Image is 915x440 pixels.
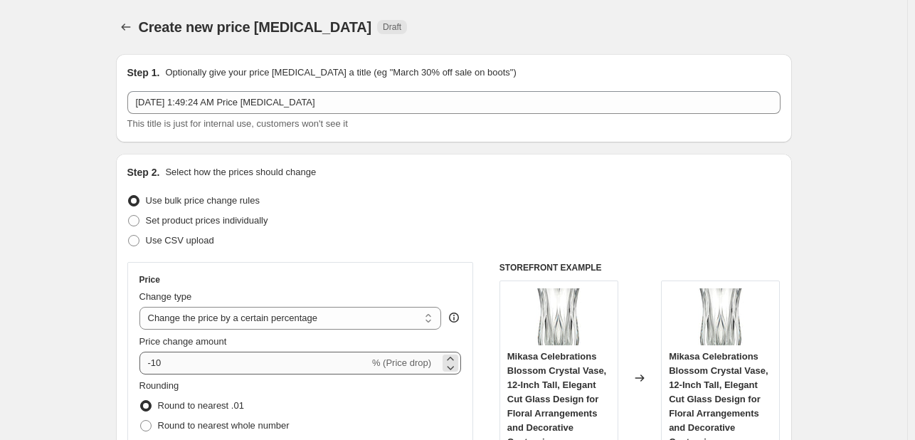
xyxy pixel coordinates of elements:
[158,400,244,411] span: Round to nearest .01
[692,288,749,345] img: 81wcRKovG2L._AC_SX679_80x.jpg
[139,336,227,347] span: Price change amount
[158,420,290,431] span: Round to nearest whole number
[139,380,179,391] span: Rounding
[447,310,461,325] div: help
[383,21,401,33] span: Draft
[127,165,160,179] h2: Step 2.
[127,66,160,80] h2: Step 1.
[139,352,369,374] input: -15
[372,357,431,368] span: % (Price drop)
[146,195,260,206] span: Use bulk price change rules
[139,19,372,35] span: Create new price [MEDICAL_DATA]
[499,262,781,273] h6: STOREFRONT EXAMPLE
[127,91,781,114] input: 30% off holiday sale
[146,235,214,246] span: Use CSV upload
[165,165,316,179] p: Select how the prices should change
[116,17,136,37] button: Price change jobs
[530,288,587,345] img: 81wcRKovG2L._AC_SX679_80x.jpg
[146,215,268,226] span: Set product prices individually
[165,66,516,80] p: Optionally give your price [MEDICAL_DATA] a title (eg "March 30% off sale on boots")
[127,118,348,129] span: This title is just for internal use, customers won't see it
[139,274,160,286] h3: Price
[139,291,192,302] span: Change type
